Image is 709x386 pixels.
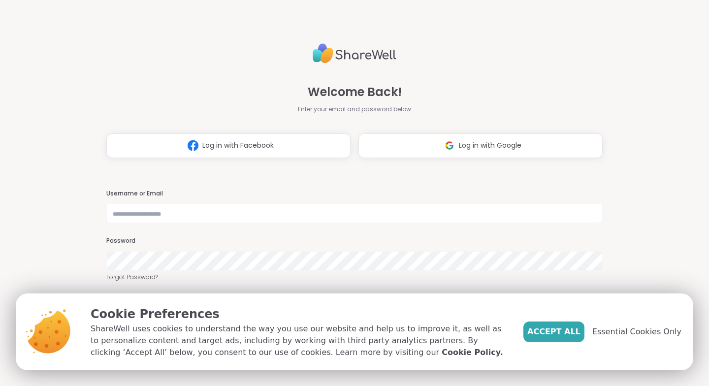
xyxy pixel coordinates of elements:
img: ShareWell Logomark [184,136,202,155]
p: Cookie Preferences [91,305,508,323]
button: Accept All [523,322,584,342]
a: Forgot Password? [106,273,603,282]
span: Log in with Facebook [202,140,274,151]
img: ShareWell Logo [313,39,396,67]
button: Log in with Google [358,133,603,158]
h3: Password [106,237,603,245]
span: Essential Cookies Only [592,326,681,338]
img: ShareWell Logomark [440,136,459,155]
h3: Username or Email [106,190,603,198]
span: Accept All [527,326,580,338]
a: Cookie Policy. [442,347,503,358]
span: Welcome Back! [308,83,402,101]
span: Enter your email and password below [298,105,411,114]
p: ShareWell uses cookies to understand the way you use our website and help us to improve it, as we... [91,323,508,358]
span: Log in with Google [459,140,521,151]
button: Log in with Facebook [106,133,351,158]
